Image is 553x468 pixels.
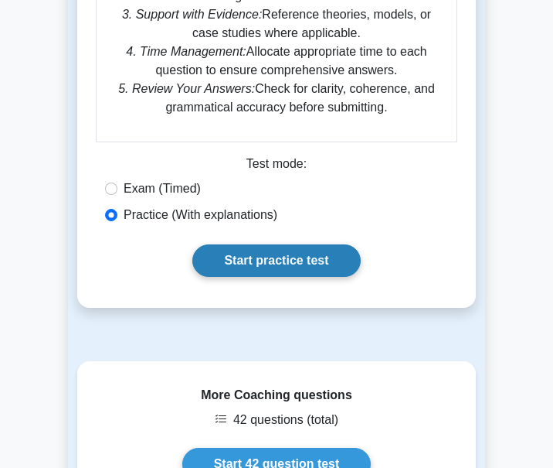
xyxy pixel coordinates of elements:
[122,8,262,21] i: 3. Support with Evidence:
[192,244,360,277] a: Start practice test
[126,45,246,58] i: 4. Time Management:
[124,206,277,224] label: Practice (With explanations)
[118,82,255,95] i: 5. Review Your Answers:
[96,155,457,179] div: Test mode:
[124,179,201,198] label: Exam (Timed)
